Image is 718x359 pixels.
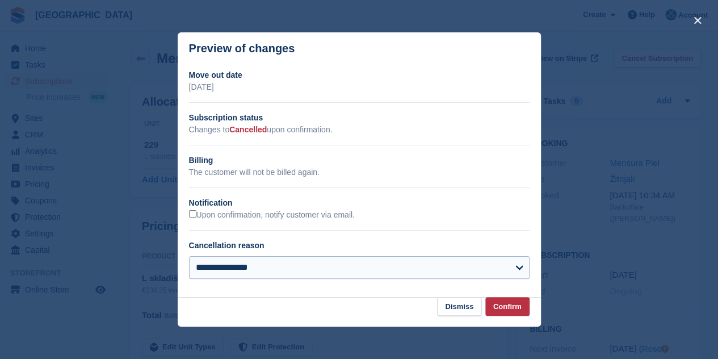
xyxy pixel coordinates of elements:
h2: Notification [189,197,530,209]
p: The customer will not be billed again. [189,166,530,178]
p: [DATE] [189,81,530,93]
h2: Subscription status [189,112,530,124]
p: Preview of changes [189,42,295,55]
span: Cancelled [229,125,267,134]
p: Changes to upon confirmation. [189,124,530,136]
button: close [688,11,707,30]
button: Confirm [485,297,530,316]
h2: Move out date [189,69,530,81]
h2: Billing [189,155,530,166]
button: Dismiss [437,297,481,316]
label: Cancellation reason [189,241,264,250]
input: Upon confirmation, notify customer via email. [189,210,196,218]
label: Upon confirmation, notify customer via email. [189,210,355,220]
